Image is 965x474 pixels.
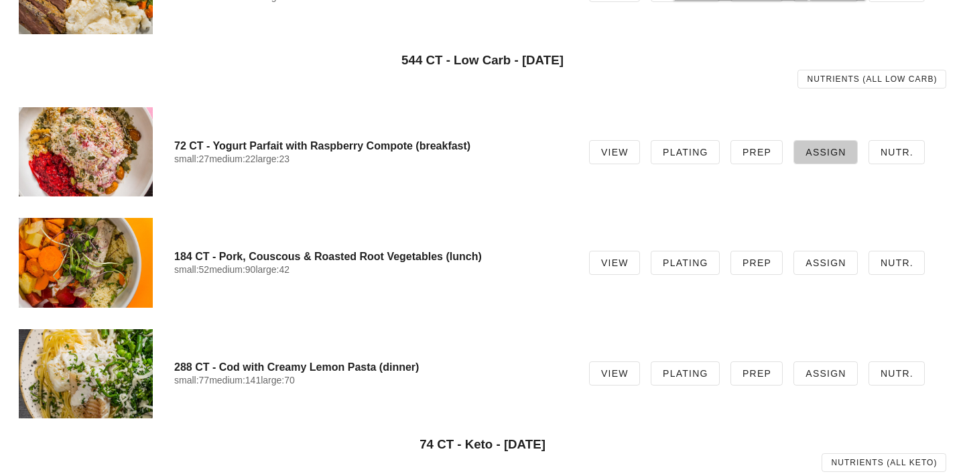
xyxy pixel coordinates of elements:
[805,368,846,379] span: Assign
[209,375,261,386] span: medium:141
[662,368,708,379] span: Plating
[880,368,913,379] span: Nutr.
[742,147,771,158] span: Prep
[730,361,783,386] a: Prep
[589,361,640,386] a: View
[880,257,913,268] span: Nutr.
[589,251,640,275] a: View
[793,361,858,386] a: Assign
[868,140,925,164] a: Nutr.
[651,140,720,164] a: Plating
[600,147,629,158] span: View
[868,361,925,386] a: Nutr.
[174,264,209,275] span: small:52
[662,257,708,268] span: Plating
[662,147,708,158] span: Plating
[261,375,295,386] span: large:70
[174,139,568,152] h4: 72 CT - Yogurt Parfait with Raspberry Compote (breakfast)
[807,74,938,84] span: Nutrients (all Low Carb)
[868,251,925,275] a: Nutr.
[830,458,937,467] span: Nutrients (all Keto)
[174,250,568,263] h4: 184 CT - Pork, Couscous & Roasted Root Vegetables (lunch)
[209,264,255,275] span: medium:90
[880,147,913,158] span: Nutr.
[209,154,255,164] span: medium:22
[600,368,629,379] span: View
[600,257,629,268] span: View
[174,375,209,386] span: small:77
[730,251,783,275] a: Prep
[255,264,289,275] span: large:42
[793,251,858,275] a: Assign
[805,257,846,268] span: Assign
[797,70,946,88] a: Nutrients (all Low Carb)
[589,140,640,164] a: View
[19,437,946,452] h3: 74 CT - Keto - [DATE]
[793,140,858,164] a: Assign
[255,154,289,164] span: large:23
[651,251,720,275] a: Plating
[19,53,946,68] h3: 544 CT - Low Carb - [DATE]
[805,147,846,158] span: Assign
[730,140,783,164] a: Prep
[174,154,209,164] span: small:27
[651,361,720,386] a: Plating
[742,368,771,379] span: Prep
[822,453,946,472] a: Nutrients (all Keto)
[174,361,568,373] h4: 288 CT - Cod with Creamy Lemon Pasta (dinner)
[742,257,771,268] span: Prep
